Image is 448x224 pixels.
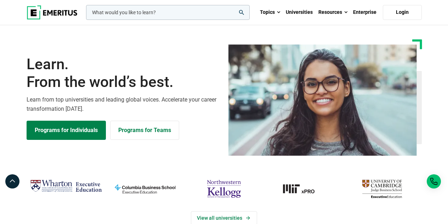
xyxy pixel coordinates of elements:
[109,177,181,201] img: columbia-business-school
[27,95,220,113] p: Learn from top universities and leading global voices. Accelerate your career transformation [DATE].
[27,121,106,140] a: Explore Programs
[267,177,339,201] a: MIT-xPRO
[267,177,339,201] img: MIT xPRO
[346,177,418,201] img: cambridge-judge-business-school
[188,177,260,201] img: northwestern-kellogg
[30,177,102,195] img: Wharton Executive Education
[27,55,220,91] h1: Learn.
[383,5,422,20] a: Login
[86,5,250,20] input: woocommerce-product-search-field-0
[228,44,417,156] img: Learn from the world's best
[27,73,220,91] span: From the world’s best.
[110,121,179,140] a: Explore for Business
